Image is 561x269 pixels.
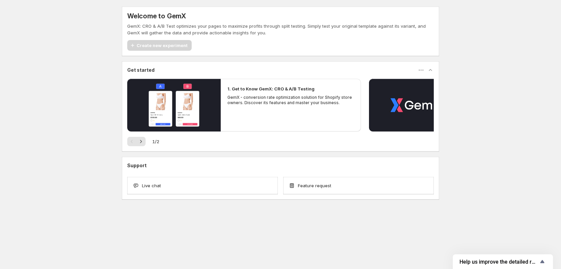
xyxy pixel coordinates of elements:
h3: Get started [127,67,155,73]
span: Feature request [298,182,331,189]
p: GemX: CRO & A/B Test optimizes your pages to maximize profits through split testing. Simply test ... [127,23,434,36]
p: GemX - conversion rate optimization solution for Shopify store owners. Discover its features and ... [227,95,354,105]
span: Live chat [142,182,161,189]
button: Show survey - Help us improve the detailed report for A/B campaigns [459,258,546,266]
h5: Welcome to GemX [127,12,186,20]
h3: Support [127,162,147,169]
h2: 1. Get to Know GemX: CRO & A/B Testing [227,85,315,92]
span: 1 / 2 [152,138,159,145]
span: Help us improve the detailed report for A/B campaigns [459,259,538,265]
